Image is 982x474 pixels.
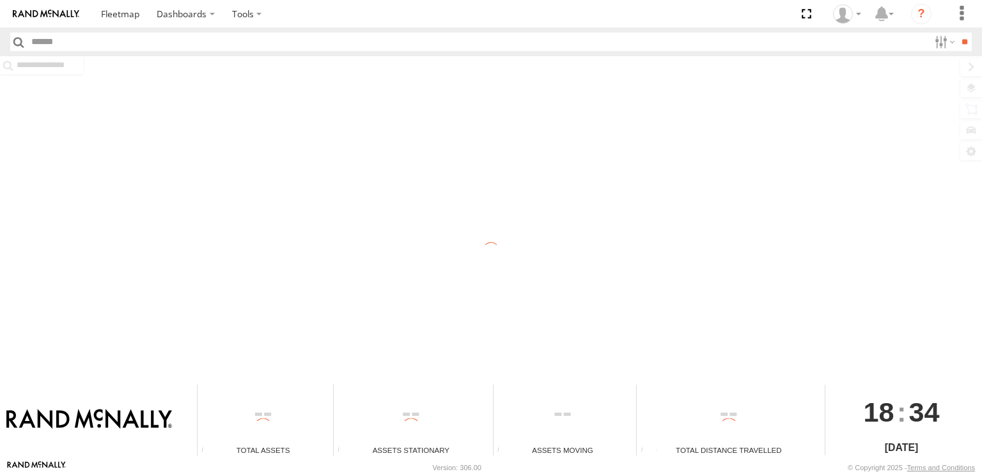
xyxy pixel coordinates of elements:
[825,385,977,440] div: :
[911,4,931,24] i: ?
[864,385,894,440] span: 18
[6,409,172,431] img: Rand McNally
[930,33,957,51] label: Search Filter Options
[198,445,329,455] div: Total Assets
[637,446,656,455] div: Total distance travelled by all assets within specified date range and applied filters
[334,446,353,455] div: Total number of assets current stationary.
[494,445,632,455] div: Assets Moving
[433,464,481,471] div: Version: 306.00
[907,464,975,471] a: Terms and Conditions
[848,464,975,471] div: © Copyright 2025 -
[825,440,977,455] div: [DATE]
[334,445,488,455] div: Assets Stationary
[909,385,940,440] span: 34
[829,4,866,24] div: Valeo Dash
[7,461,66,474] a: Visit our Website
[637,445,820,455] div: Total Distance Travelled
[13,10,79,19] img: rand-logo.svg
[198,446,217,455] div: Total number of Enabled Assets
[494,446,513,455] div: Total number of assets current in transit.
